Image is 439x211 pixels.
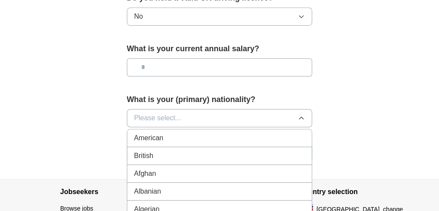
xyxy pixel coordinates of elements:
span: American [134,133,164,143]
span: Please select... [134,113,181,123]
span: Albanian [134,186,161,197]
h4: Country selection [299,180,379,204]
label: What is your (primary) nationality? [127,94,313,105]
button: Please select... [127,109,313,127]
button: No [127,7,313,26]
span: Afghan [134,168,156,179]
span: British [134,151,153,161]
span: No [134,11,143,22]
label: What is your current annual salary? [127,43,313,55]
